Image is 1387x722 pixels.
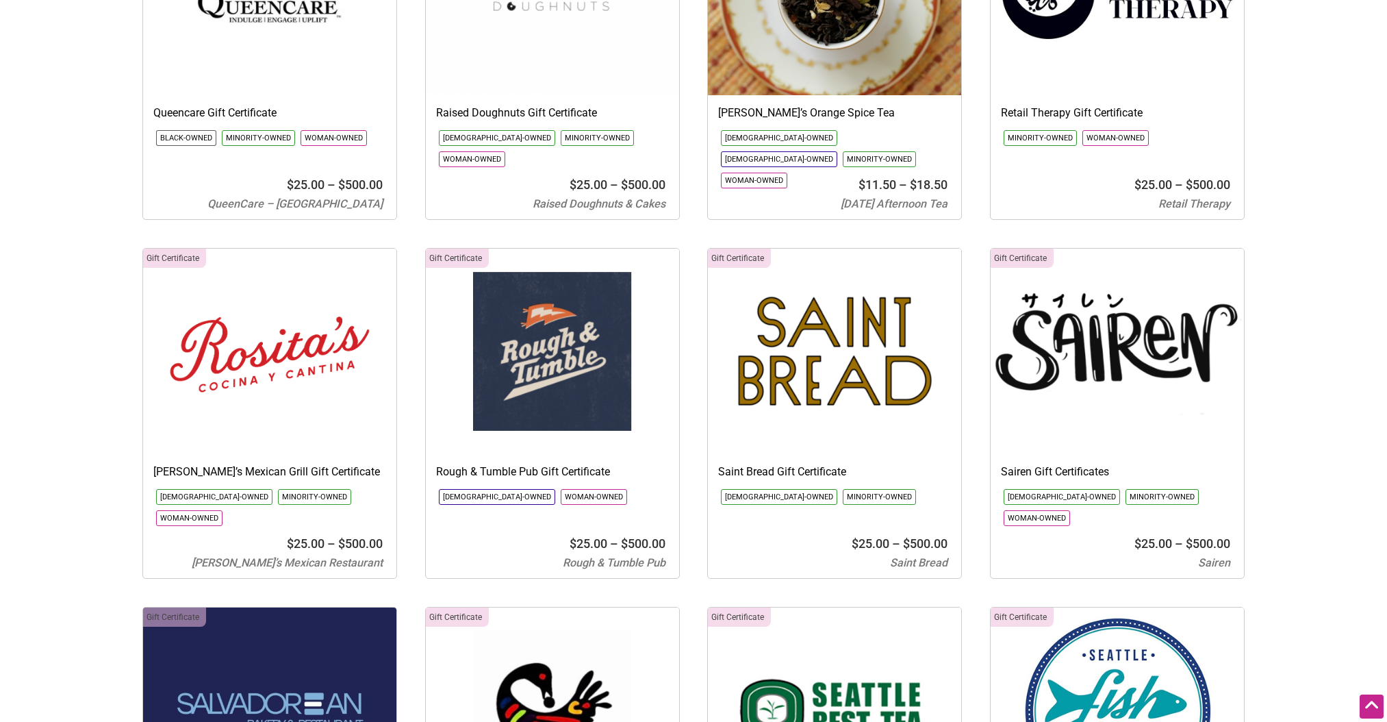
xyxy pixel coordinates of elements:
li: Click to show only this community [721,173,787,188]
div: Click to show only this category [143,608,206,627]
div: Click to show only this category [708,249,771,268]
span: – [327,536,335,551]
bdi: 500.00 [621,177,665,192]
div: Click to show only this category [426,608,489,627]
h3: [PERSON_NAME]’s Orange Spice Tea [718,105,951,121]
span: Saint Bread [890,556,947,569]
bdi: 18.50 [910,177,947,192]
span: Raised Doughnuts & Cakes [533,197,665,210]
h3: Rough & Tumble Pub Gift Certificate [436,464,669,480]
h3: Saint Bread Gift Certificate [718,464,951,480]
div: Click to show only this category [143,249,206,268]
bdi: 500.00 [1186,536,1230,551]
span: Rough & Tumble Pub [563,556,665,569]
span: $ [570,177,576,192]
li: Click to show only this community [439,151,505,167]
bdi: 11.50 [858,177,896,192]
bdi: 500.00 [903,536,947,551]
li: Click to show only this community [1004,489,1120,505]
bdi: 25.00 [570,177,607,192]
h3: Sairen Gift Certificates [1001,464,1234,480]
div: Click to show only this category [426,249,489,268]
span: $ [338,536,345,551]
div: Click to show only this category [991,249,1054,268]
span: $ [852,536,858,551]
bdi: 500.00 [1186,177,1230,192]
span: $ [1134,536,1141,551]
span: – [610,177,618,192]
h3: Queencare Gift Certificate [153,105,386,121]
span: $ [338,177,345,192]
li: Click to show only this community [278,489,351,505]
img: Rough & Tumble [426,249,679,454]
bdi: 500.00 [338,177,383,192]
span: $ [621,177,628,192]
span: $ [903,536,910,551]
span: – [327,177,335,192]
li: Click to show only this community [561,130,634,146]
bdi: 500.00 [621,536,665,551]
span: Retail Therapy [1158,197,1230,210]
span: $ [858,177,865,192]
li: Click to show only this community [439,489,555,505]
div: Click to show only this category [991,608,1054,627]
span: $ [1134,177,1141,192]
bdi: 25.00 [570,536,607,551]
span: – [1175,536,1183,551]
bdi: 25.00 [852,536,889,551]
li: Click to show only this community [301,130,367,146]
img: Rosita's logo [143,249,396,454]
li: Click to show only this community [1125,489,1199,505]
span: $ [910,177,917,192]
span: – [1175,177,1183,192]
li: Click to show only this community [721,130,837,146]
li: Click to show only this community [1004,130,1077,146]
span: $ [621,536,628,551]
bdi: 25.00 [287,177,325,192]
h3: [PERSON_NAME]’s Mexican Grill Gift Certificate [153,464,386,480]
span: – [892,536,900,551]
h3: Raised Doughnuts Gift Certificate [436,105,669,121]
li: Click to show only this community [561,489,627,505]
span: [PERSON_NAME]’s Mexican Restaurant [192,556,383,569]
span: $ [1186,536,1193,551]
li: Click to show only this community [843,151,916,167]
li: Click to show only this community [156,510,222,526]
div: Click to show only this category [708,608,771,627]
span: [DATE] Afternoon Tea [841,197,947,210]
div: Scroll Back to Top [1360,695,1384,719]
bdi: 25.00 [287,536,325,551]
li: Click to show only this community [222,130,295,146]
h3: Retail Therapy Gift Certificate [1001,105,1234,121]
img: Sairen logo [991,249,1244,454]
span: $ [287,536,294,551]
li: Click to show only this community [1082,130,1149,146]
span: $ [1186,177,1193,192]
span: $ [287,177,294,192]
bdi: 25.00 [1134,536,1172,551]
span: $ [570,536,576,551]
span: – [610,536,618,551]
bdi: 25.00 [1134,177,1172,192]
span: Sairen [1198,556,1230,569]
li: Click to show only this community [721,151,837,167]
span: QueenCare – [GEOGRAPHIC_DATA] [207,197,383,210]
span: – [899,177,907,192]
li: Click to show only this community [156,489,272,505]
li: Click to show only this community [721,489,837,505]
img: Saint Bread Gift Certificate [708,249,961,454]
bdi: 500.00 [338,536,383,551]
li: Click to show only this community [439,130,555,146]
li: Click to show only this community [843,489,916,505]
li: Click to show only this community [156,130,216,146]
li: Click to show only this community [1004,510,1070,526]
